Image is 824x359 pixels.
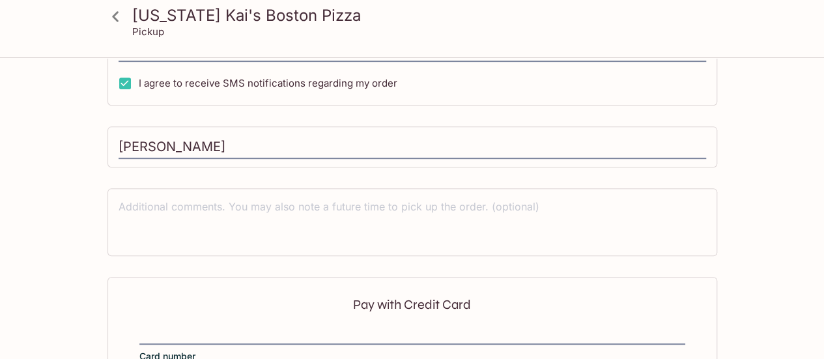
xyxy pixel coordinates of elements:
[139,77,397,89] span: I agree to receive SMS notifications regarding my order
[139,328,685,342] iframe: Secure card number input frame
[119,135,706,160] input: Enter first and last name
[132,25,164,38] p: Pickup
[139,298,685,311] p: Pay with Credit Card
[132,5,715,25] h3: [US_STATE] Kai's Boston Pizza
